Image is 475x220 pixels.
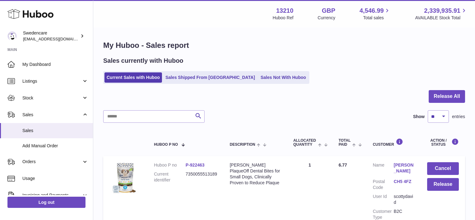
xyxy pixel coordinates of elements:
span: Orders [22,159,82,165]
span: entries [452,114,465,120]
span: [EMAIL_ADDRESS][DOMAIN_NAME] [23,36,91,41]
span: My Dashboard [22,62,88,67]
a: 2,339,935.91 AVAILABLE Stock Total [415,7,468,21]
label: Show [413,114,425,120]
span: Sales [22,112,82,118]
span: 6.77 [339,163,347,167]
strong: GBP [322,7,335,15]
a: Sales Not With Huboo [258,72,308,83]
h1: My Huboo - Sales report [103,40,465,50]
div: Customer [373,138,415,147]
span: Add Manual Order [22,143,88,149]
span: Usage [22,176,88,181]
div: Huboo Ref [273,15,293,21]
dt: User Id [373,194,394,205]
div: [PERSON_NAME] PlaqueOff Dental Bites for Small Dogs, Clinically Proven to Reduce Plaque [230,162,281,186]
div: Action / Status [427,138,459,147]
span: Invoicing and Payments [22,192,82,198]
span: Stock [22,95,82,101]
span: AVAILABLE Stock Total [415,15,468,21]
span: Listings [22,78,82,84]
dt: Current identifier [154,171,186,183]
span: ALLOCATED Quantity [293,139,316,147]
button: Cancel [427,162,459,175]
button: Release [427,178,459,191]
h2: Sales currently with Huboo [103,57,183,65]
span: 4,546.99 [360,7,384,15]
span: Huboo P no [154,143,178,147]
span: 2,339,935.91 [424,7,460,15]
a: Current Sales with Huboo [104,72,162,83]
div: Swedencare [23,30,79,42]
span: Description [230,143,255,147]
span: Total sales [363,15,391,21]
img: $_57.JPG [109,162,141,193]
dt: Name [373,162,394,176]
a: Sales Shipped From [GEOGRAPHIC_DATA] [163,72,257,83]
a: Log out [7,197,85,208]
dt: Huboo P no [154,162,186,168]
a: 4,546.99 Total sales [360,7,391,21]
a: P-922463 [186,163,205,167]
a: CH5 4FZ [394,179,415,185]
dd: scottydavid [394,194,415,205]
a: [PERSON_NAME] [394,162,415,174]
dt: Postal Code [373,179,394,190]
button: Release All [429,90,465,103]
dd: 7350055513189 [186,171,217,183]
span: Sales [22,128,88,134]
img: gemma.horsfield@swedencare.co.uk [7,31,17,41]
div: Currency [318,15,335,21]
span: Total paid [339,139,351,147]
strong: 13210 [276,7,293,15]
